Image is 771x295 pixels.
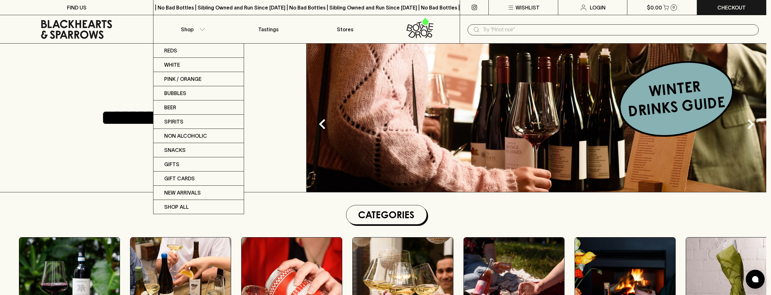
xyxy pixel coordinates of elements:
[164,175,195,182] p: Gift Cards
[164,61,180,69] p: White
[153,58,244,72] a: White
[164,47,177,54] p: Reds
[164,132,207,140] p: Non Alcoholic
[164,146,186,154] p: Snacks
[153,86,244,100] a: Bubbles
[153,143,244,157] a: Snacks
[153,72,244,86] a: Pink / Orange
[164,189,201,196] p: New Arrivals
[752,276,758,282] img: bubble-icon
[153,129,244,143] a: Non Alcoholic
[164,89,186,97] p: Bubbles
[153,157,244,172] a: Gifts
[164,75,201,83] p: Pink / Orange
[164,118,183,125] p: Spirits
[153,186,244,200] a: New Arrivals
[153,115,244,129] a: Spirits
[164,203,189,211] p: SHOP ALL
[153,172,244,186] a: Gift Cards
[164,160,179,168] p: Gifts
[164,104,176,111] p: Beer
[153,44,244,58] a: Reds
[153,100,244,115] a: Beer
[153,200,244,214] a: SHOP ALL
